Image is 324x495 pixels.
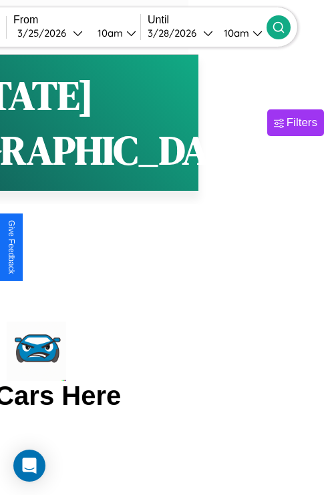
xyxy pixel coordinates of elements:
[7,322,66,381] img: car
[13,26,87,40] button: 3/25/2026
[148,27,203,39] div: 3 / 28 / 2026
[91,27,126,39] div: 10am
[213,26,267,40] button: 10am
[217,27,253,39] div: 10am
[267,109,324,136] button: Filters
[13,14,140,26] label: From
[148,14,267,26] label: Until
[17,27,73,39] div: 3 / 25 / 2026
[7,220,16,274] div: Give Feedback
[287,116,317,129] div: Filters
[87,26,140,40] button: 10am
[13,450,45,482] div: Open Intercom Messenger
